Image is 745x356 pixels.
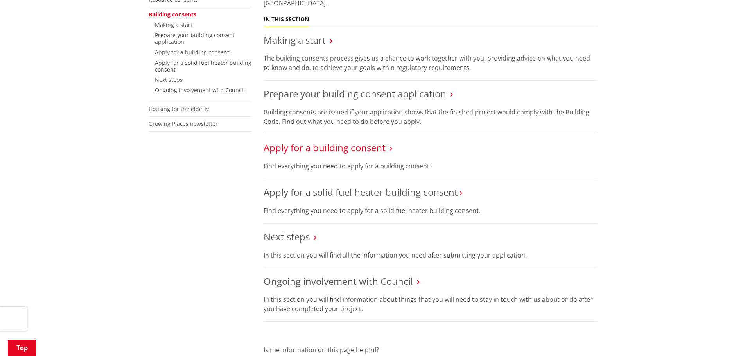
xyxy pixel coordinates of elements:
h5: In this section [264,16,309,23]
p: Building consents are issued if your application shows that the finished project would comply wit... [264,107,597,126]
p: The building consents process gives us a chance to work together with you, providing advice on wh... [264,54,597,72]
a: Apply for a building consent [264,141,386,154]
a: Top [8,340,36,356]
a: Making a start [264,34,326,47]
a: Next steps [264,230,310,243]
p: In this section you will find all the information you need after submitting your application. [264,250,597,260]
a: Apply for a building consent [155,48,229,56]
a: Ongoing involvement with Council [155,86,245,94]
a: Making a start [155,21,192,29]
p: Is the information on this page helpful? [264,345,597,354]
a: Building consents [149,11,196,18]
p: Find everything you need to apply for a solid fuel heater building consent. [264,206,597,215]
iframe: Messenger Launcher [709,323,737,351]
p: Find everything you need to apply for a building consent. [264,161,597,171]
a: Ongoing involvement with Council [264,275,413,288]
a: Housing for the elderly [149,105,209,113]
a: Apply for a solid fuel heater building consent​ [264,186,458,199]
p: In this section you will find information about things that you will need to stay in touch with u... [264,295,597,313]
a: Prepare your building consent application [155,31,235,45]
a: Prepare your building consent application [264,87,446,100]
a: Apply for a solid fuel heater building consent​ [155,59,251,73]
a: Next steps [155,76,183,83]
a: Growing Places newsletter [149,120,218,127]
